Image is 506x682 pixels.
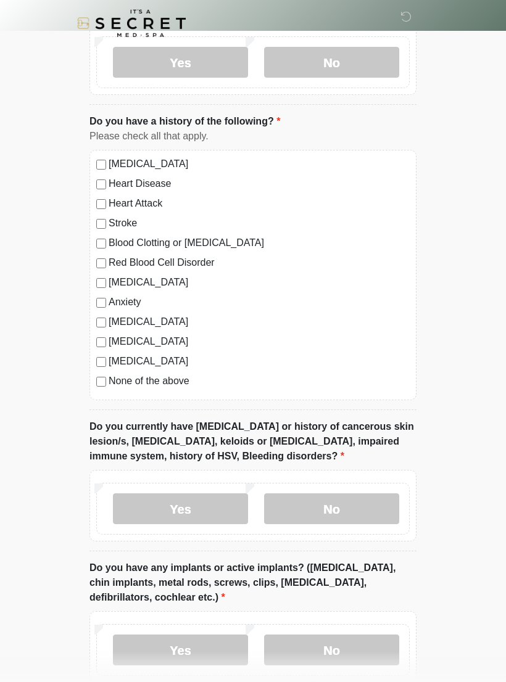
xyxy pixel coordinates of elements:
label: Heart Disease [109,176,410,191]
label: [MEDICAL_DATA] [109,354,410,369]
input: Anxiety [96,298,106,308]
label: Red Blood Cell Disorder [109,255,410,270]
input: [MEDICAL_DATA] [96,337,106,347]
label: Do you have any implants or active implants? ([MEDICAL_DATA], chin implants, metal rods, screws, ... [89,561,417,605]
label: No [264,47,399,78]
label: Heart Attack [109,196,410,211]
input: Heart Disease [96,179,106,189]
label: [MEDICAL_DATA] [109,314,410,329]
label: [MEDICAL_DATA] [109,334,410,349]
input: Heart Attack [96,199,106,209]
label: Do you have a history of the following? [89,114,280,129]
div: Please check all that apply. [89,129,417,144]
label: No [264,493,399,524]
label: Yes [113,47,248,78]
input: Blood Clotting or [MEDICAL_DATA] [96,239,106,249]
label: [MEDICAL_DATA] [109,157,410,171]
input: Stroke [96,219,106,229]
label: [MEDICAL_DATA] [109,275,410,290]
label: None of the above [109,374,410,388]
label: Blood Clotting or [MEDICAL_DATA] [109,236,410,250]
label: Yes [113,635,248,665]
label: Stroke [109,216,410,231]
input: [MEDICAL_DATA] [96,357,106,367]
input: [MEDICAL_DATA] [96,160,106,170]
img: It's A Secret Med Spa Logo [77,9,186,37]
input: [MEDICAL_DATA] [96,278,106,288]
input: [MEDICAL_DATA] [96,318,106,327]
label: No [264,635,399,665]
label: Anxiety [109,295,410,310]
input: Red Blood Cell Disorder [96,258,106,268]
label: Do you currently have [MEDICAL_DATA] or history of cancerous skin lesion/s, [MEDICAL_DATA], keloi... [89,419,417,464]
label: Yes [113,493,248,524]
input: None of the above [96,377,106,387]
